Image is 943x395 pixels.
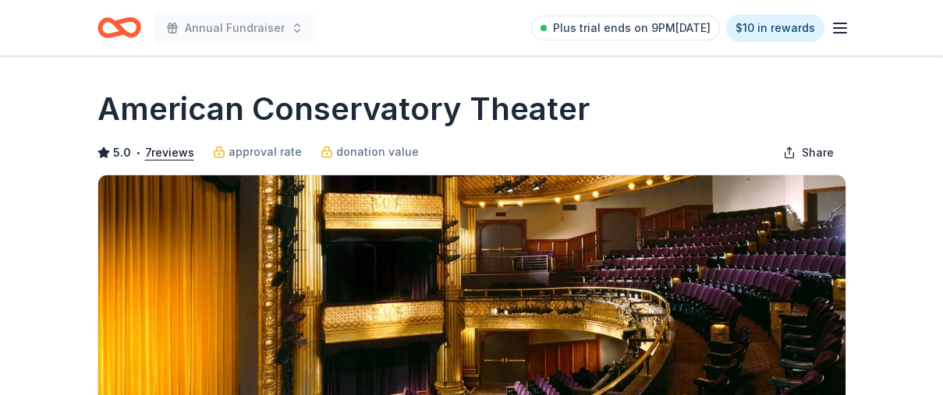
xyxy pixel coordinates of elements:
[553,19,711,37] span: Plus trial ends on 9PM[DATE]
[135,146,140,159] span: •
[336,143,419,161] span: donation value
[229,143,302,161] span: approval rate
[213,143,302,161] a: approval rate
[321,143,419,161] a: donation value
[771,137,846,168] button: Share
[726,14,824,42] a: $10 in rewards
[113,143,131,162] span: 5.0
[185,19,285,37] span: Annual Fundraiser
[802,143,834,162] span: Share
[145,143,194,162] button: 7reviews
[97,9,141,46] a: Home
[154,12,316,44] button: Annual Fundraiser
[97,87,590,131] h1: American Conservatory Theater
[531,16,720,41] a: Plus trial ends on 9PM[DATE]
